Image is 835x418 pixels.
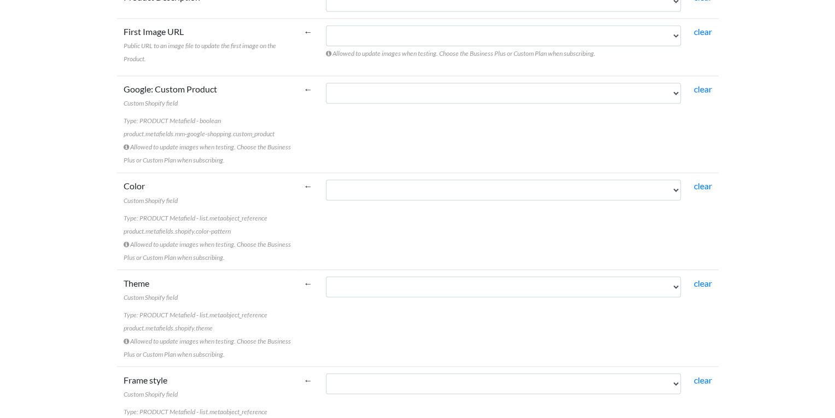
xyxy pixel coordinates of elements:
[694,181,712,191] a: clear
[124,25,291,65] label: First Image URL
[297,172,319,269] td: ←
[124,407,267,415] span: Type: PRODUCT Metafield - list.metaobject_reference
[124,373,178,399] label: Frame style
[124,42,276,63] span: Public URL to an image file to update the first image on the Product.
[297,76,319,172] td: ←
[124,179,178,206] label: Color
[694,84,712,94] a: clear
[124,227,231,235] span: product.metafields.shopify.color-pattern
[124,276,178,303] label: Theme
[694,277,712,288] a: clear
[124,196,178,204] span: Custom Shopify field
[124,293,178,301] span: Custom Shopify field
[297,269,319,366] td: ←
[694,374,712,385] a: clear
[124,99,178,107] span: Custom Shopify field
[124,213,267,222] span: Type: PRODUCT Metafield - list.metaobject_reference
[780,363,822,405] iframe: Drift Widget Chat Controller
[124,130,275,138] span: product.metafields.mm-google-shopping.custom_product
[297,18,319,76] td: ←
[124,390,178,398] span: Custom Shopify field
[124,143,291,164] i: Allowed to update images when testing. Choose the Business Plus or Custom Plan when subscribing.
[124,117,221,125] span: Type: PRODUCT Metafield - boolean
[124,336,291,358] i: Allowed to update images when testing. Choose the Business Plus or Custom Plan when subscribing.
[694,26,712,37] a: clear
[124,323,213,332] span: product.metafields.shopify.theme
[124,83,217,109] label: Google: Custom Product
[124,310,267,318] span: Type: PRODUCT Metafield - list.metaobject_reference
[326,49,595,57] i: Allowed to update images when testing. Choose the Business Plus or Custom Plan when subscribing.
[124,240,291,261] i: Allowed to update images when testing. Choose the Business Plus or Custom Plan when subscribing.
